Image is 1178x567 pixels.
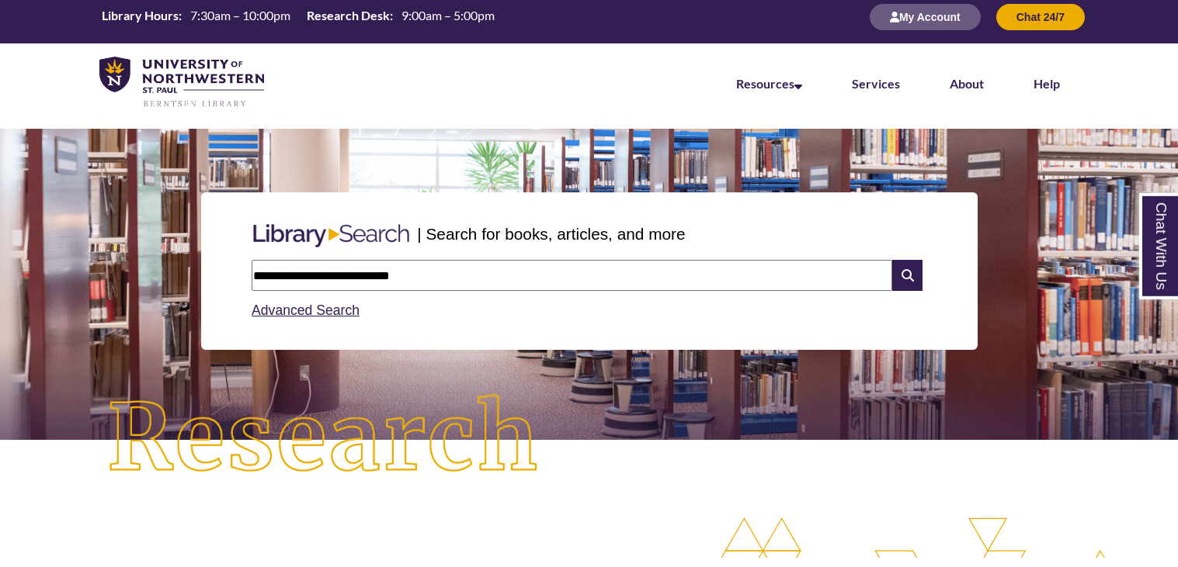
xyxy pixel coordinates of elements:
img: UNWSP Library Logo [99,66,264,118]
button: Chat 24/7 [996,13,1085,40]
a: Resources [736,85,802,100]
img: Research [59,356,589,540]
span: 7:30am – 10:00pm [190,17,290,32]
a: Chat 24/7 [996,19,1085,33]
th: Library Hours: [96,16,184,33]
span: 9:00am – 5:00pm [401,17,495,32]
a: About [950,85,984,100]
a: My Account [870,19,981,33]
a: Advanced Search [252,312,360,327]
p: | Search for books, articles, and more [417,231,685,255]
img: Libary Search [245,227,417,263]
th: Research Desk: [301,16,395,33]
a: Help [1034,85,1060,100]
a: Services [852,85,900,100]
table: Hours Today [96,16,501,36]
a: Hours Today [96,16,501,37]
button: My Account [870,13,981,40]
i: Search [892,269,922,300]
